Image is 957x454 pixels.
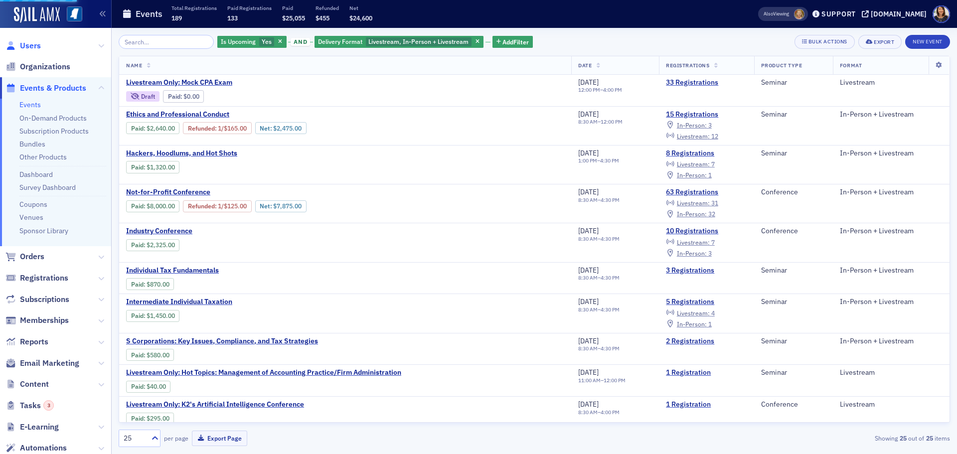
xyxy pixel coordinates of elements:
[578,345,598,352] time: 8:30 AM
[19,200,47,209] a: Coupons
[126,266,294,275] a: Individual Tax Fundamentals
[764,10,773,17] div: Also
[67,6,82,22] img: SailAMX
[126,310,179,322] div: Paid: 6 - $145000
[5,315,69,326] a: Memberships
[578,62,592,69] span: Date
[502,37,529,46] span: Add Filter
[126,161,179,173] div: Paid: 10 - $132000
[20,315,69,326] span: Memberships
[131,281,147,288] span: :
[5,400,54,411] a: Tasks3
[315,36,483,48] div: Livestream, In-Person + Livestream
[666,62,709,69] span: Registrations
[20,400,54,411] span: Tasks
[666,149,747,158] a: 8 Registrations
[19,226,68,235] a: Sponsor Library
[840,110,943,119] div: In-Person + Livestream
[761,188,826,197] div: Conference
[255,122,307,134] div: Net: $247500
[126,298,294,306] span: Intermediate Individual Taxation
[192,431,247,446] button: Export Page
[126,349,174,361] div: Paid: 4 - $58000
[578,235,598,242] time: 8:30 AM
[680,434,950,443] div: Showing out of items
[601,235,620,242] time: 4:30 PM
[260,202,273,210] span: Net :
[666,227,747,236] a: 10 Registrations
[131,163,147,171] span: :
[318,37,362,45] span: Delivery Format
[19,100,41,109] a: Events
[147,241,175,249] span: $2,325.00
[666,238,714,246] a: Livestream: 7
[131,415,144,422] a: Paid
[20,336,48,347] span: Reports
[840,368,943,377] div: Livestream
[126,149,294,158] a: Hackers, Hoodlums, and Hot Shots
[578,368,599,377] span: [DATE]
[708,320,712,328] span: 1
[171,4,217,11] p: Total Registrations
[20,379,49,390] span: Content
[5,40,41,51] a: Users
[666,171,711,179] a: In-Person: 1
[131,163,144,171] a: Paid
[14,7,60,23] img: SailAMX
[131,241,147,249] span: :
[666,110,747,119] a: 15 Registrations
[578,157,619,164] div: –
[20,273,68,284] span: Registrations
[578,78,599,87] span: [DATE]
[578,377,601,384] time: 11:00 AM
[19,170,53,179] a: Dashboard
[20,443,67,454] span: Automations
[20,422,59,433] span: E-Learning
[255,200,307,212] div: Net: $787500
[20,358,79,369] span: Email Marketing
[5,251,44,262] a: Orders
[131,351,147,359] span: :
[19,140,45,149] a: Bundles
[147,202,175,210] span: $8,000.00
[840,188,943,197] div: In-Person + Livestream
[147,125,175,132] span: $2,640.00
[840,62,862,69] span: Format
[871,9,927,18] div: [DOMAIN_NAME]
[349,14,372,22] span: $24,600
[840,298,943,306] div: In-Person + Livestream
[316,14,329,22] span: $455
[677,210,707,218] span: In-Person :
[126,337,318,346] span: S Corporations: Key Issues, Compliance, and Tax Strategies
[578,377,626,384] div: –
[131,312,147,319] span: :
[126,381,170,393] div: Paid: 1 - $4000
[711,238,715,246] span: 7
[711,309,715,317] span: 4
[131,312,144,319] a: Paid
[291,38,310,46] span: and
[711,160,715,168] span: 7
[666,199,718,207] a: Livestream: 31
[147,383,166,390] span: $40.00
[840,227,943,236] div: In-Person + Livestream
[224,202,247,210] span: $125.00
[677,171,707,179] span: In-Person :
[19,183,76,192] a: Survey Dashboard
[126,227,294,236] span: Industry Conference
[126,413,174,425] div: Paid: 2 - $29500
[905,36,950,45] a: New Event
[761,298,826,306] div: Seminar
[708,171,712,179] span: 1
[601,409,620,416] time: 4:00 PM
[840,149,943,158] div: In-Person + Livestream
[578,400,599,409] span: [DATE]
[126,368,401,377] a: Livestream Only: Hot Topics: Management of Accounting Practice/Firm Administration
[666,132,718,140] a: Livestream: 12
[764,10,789,17] span: Viewing
[840,400,943,409] div: Livestream
[126,188,381,197] a: Not-for-Profit Conference
[840,266,943,275] div: In-Person + Livestream
[126,278,174,290] div: Paid: 4 - $87000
